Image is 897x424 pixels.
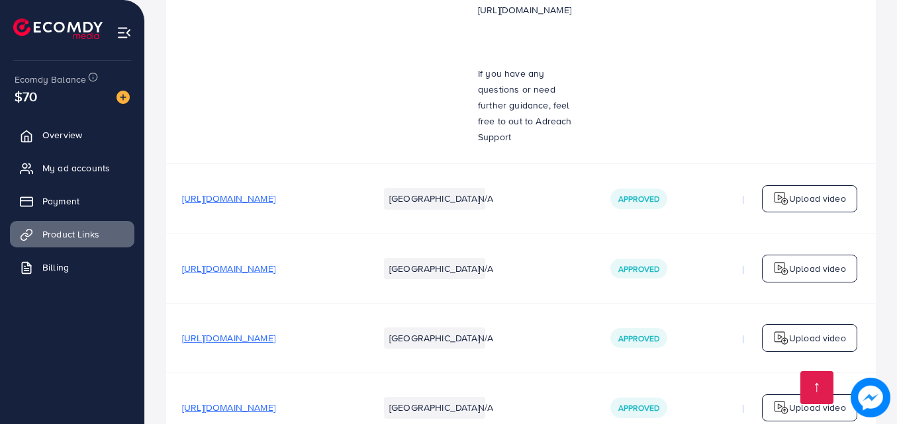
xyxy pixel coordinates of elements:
[117,91,130,104] img: image
[384,327,485,349] li: [GEOGRAPHIC_DATA]
[773,191,789,206] img: logo
[478,65,579,145] p: If you have any questions or need further guidance, feel free to out to Adreach Support
[15,73,86,86] span: Ecomdy Balance
[773,330,789,346] img: logo
[182,192,275,205] span: [URL][DOMAIN_NAME]
[384,397,485,418] li: [GEOGRAPHIC_DATA]
[13,19,103,39] img: logo
[478,262,493,275] span: N/A
[10,155,134,181] a: My ad accounts
[42,261,69,274] span: Billing
[182,262,275,275] span: [URL][DOMAIN_NAME]
[10,221,134,247] a: Product Links
[789,261,846,276] p: Upload video
[42,194,79,208] span: Payment
[789,330,846,346] p: Upload video
[42,128,82,142] span: Overview
[384,188,485,209] li: [GEOGRAPHIC_DATA]
[743,191,836,206] p: [URL][DOMAIN_NAME]
[42,228,99,241] span: Product Links
[117,25,132,40] img: menu
[15,87,37,106] span: $70
[743,261,836,276] p: [URL][DOMAIN_NAME]
[618,263,659,275] span: Approved
[182,401,275,414] span: [URL][DOMAIN_NAME]
[743,400,836,415] p: [URL][DOMAIN_NAME]
[618,193,659,204] span: Approved
[478,192,493,205] span: N/A
[384,258,485,279] li: [GEOGRAPHIC_DATA]
[618,333,659,344] span: Approved
[851,378,890,417] img: image
[618,402,659,413] span: Approved
[478,2,579,18] p: [URL][DOMAIN_NAME]
[182,331,275,345] span: [URL][DOMAIN_NAME]
[773,261,789,276] img: logo
[10,122,134,148] a: Overview
[42,161,110,175] span: My ad accounts
[10,254,134,280] a: Billing
[773,400,789,415] img: logo
[789,400,846,415] p: Upload video
[478,401,493,414] span: N/A
[743,330,836,346] p: [URL][DOMAIN_NAME]
[478,331,493,345] span: N/A
[10,188,134,214] a: Payment
[789,191,846,206] p: Upload video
